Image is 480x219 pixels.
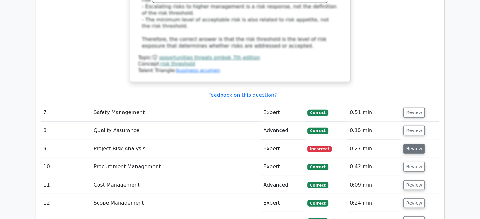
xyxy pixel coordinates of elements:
td: 11 [41,176,91,194]
span: Incorrect [307,146,332,152]
button: Review [403,126,425,135]
td: Expert [261,194,305,212]
td: 9 [41,140,91,158]
td: 0:51 min. [347,104,401,122]
span: Correct [307,182,328,188]
div: Topic: [138,55,342,61]
td: 0:15 min. [347,122,401,140]
div: Talent Triangle: [138,55,342,74]
td: Advanced [261,122,305,140]
a: risk threshold [161,61,195,67]
td: Project Risk Analysis [91,140,261,158]
button: Review [403,180,425,190]
button: Review [403,108,425,118]
td: Scope Management [91,194,261,212]
td: 12 [41,194,91,212]
td: 8 [41,122,91,140]
a: opportunities threats pmbok 7th edition [159,55,260,61]
td: Cost Management [91,176,261,194]
div: Concept: [138,61,342,67]
td: Expert [261,140,305,158]
span: Correct [307,200,328,206]
td: 10 [41,158,91,176]
button: Review [403,198,425,208]
td: Procurement Management [91,158,261,176]
td: Expert [261,104,305,122]
td: 7 [41,104,91,122]
a: Feedback on this question? [208,92,277,98]
button: Review [403,144,425,154]
td: 0:24 min. [347,194,401,212]
button: Review [403,162,425,172]
td: Safety Management [91,104,261,122]
span: Correct [307,164,328,170]
td: 0:09 min. [347,176,401,194]
td: Advanced [261,176,305,194]
td: Quality Assurance [91,122,261,140]
td: Expert [261,158,305,176]
span: Correct [307,110,328,116]
a: business acumen [176,67,220,73]
td: 0:27 min. [347,140,401,158]
span: Correct [307,128,328,134]
td: 0:42 min. [347,158,401,176]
